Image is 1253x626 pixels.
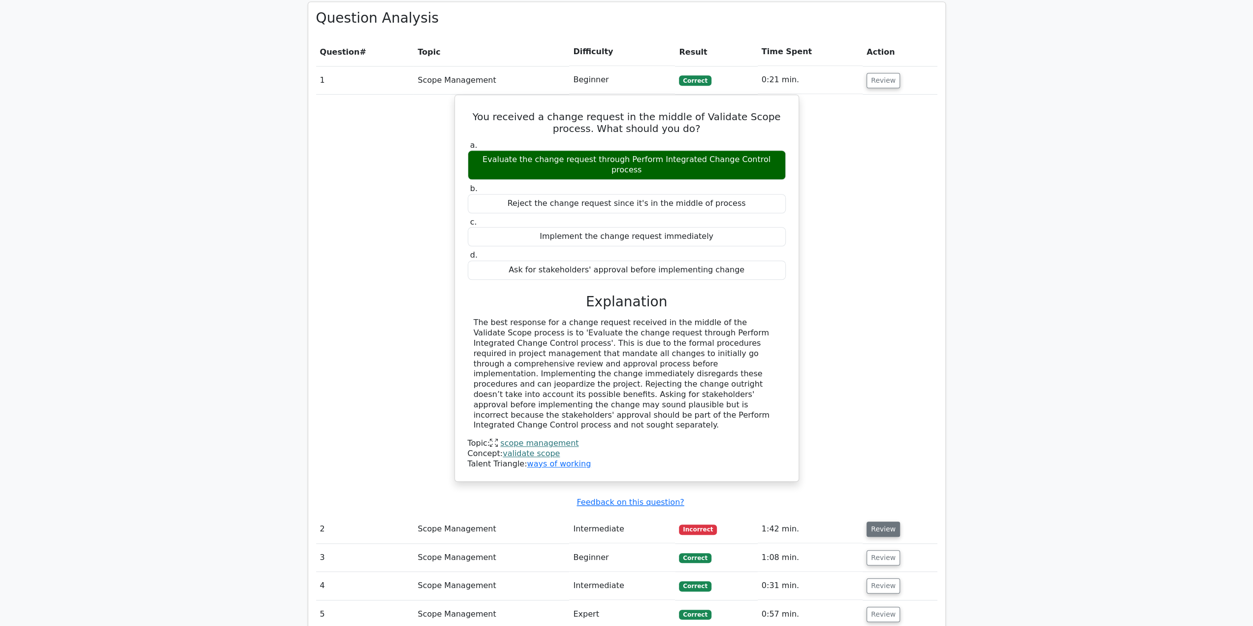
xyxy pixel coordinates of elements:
[503,449,560,458] a: validate scope
[470,140,478,150] span: a.
[577,497,684,507] a: Feedback on this question?
[320,47,360,57] span: Question
[758,544,863,572] td: 1:08 min.
[867,522,900,537] button: Review
[569,66,675,94] td: Beginner
[468,261,786,280] div: Ask for stakeholders' approval before implementing change
[569,572,675,600] td: Intermediate
[679,75,711,85] span: Correct
[468,227,786,246] div: Implement the change request immediately
[679,525,717,534] span: Incorrect
[316,10,937,27] h3: Question Analysis
[474,318,780,430] div: The best response for a change request received in the middle of the Validate Scope process is to...
[316,66,414,94] td: 1
[467,111,787,134] h5: You received a change request in the middle of Validate Scope process. What should you do?
[414,515,569,543] td: Scope Management
[758,38,863,66] th: Time Spent
[758,515,863,543] td: 1:42 min.
[468,449,786,459] div: Concept:
[468,194,786,213] div: Reject the change request since it's in the middle of process
[500,438,578,448] a: scope management
[414,572,569,600] td: Scope Management
[867,607,900,622] button: Review
[867,73,900,88] button: Review
[316,515,414,543] td: 2
[316,38,414,66] th: #
[468,438,786,469] div: Talent Triangle:
[867,578,900,593] button: Review
[758,572,863,600] td: 0:31 min.
[569,515,675,543] td: Intermediate
[470,184,478,193] span: b.
[470,250,478,260] span: d.
[414,38,569,66] th: Topic
[474,294,780,310] h3: Explanation
[569,544,675,572] td: Beginner
[863,38,937,66] th: Action
[470,217,477,227] span: c.
[675,38,757,66] th: Result
[679,581,711,591] span: Correct
[758,66,863,94] td: 0:21 min.
[679,553,711,563] span: Correct
[679,610,711,620] span: Correct
[468,150,786,180] div: Evaluate the change request through Perform Integrated Change Control process
[316,544,414,572] td: 3
[468,438,786,449] div: Topic:
[414,544,569,572] td: Scope Management
[316,572,414,600] td: 4
[867,550,900,565] button: Review
[414,66,569,94] td: Scope Management
[527,459,591,468] a: ways of working
[569,38,675,66] th: Difficulty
